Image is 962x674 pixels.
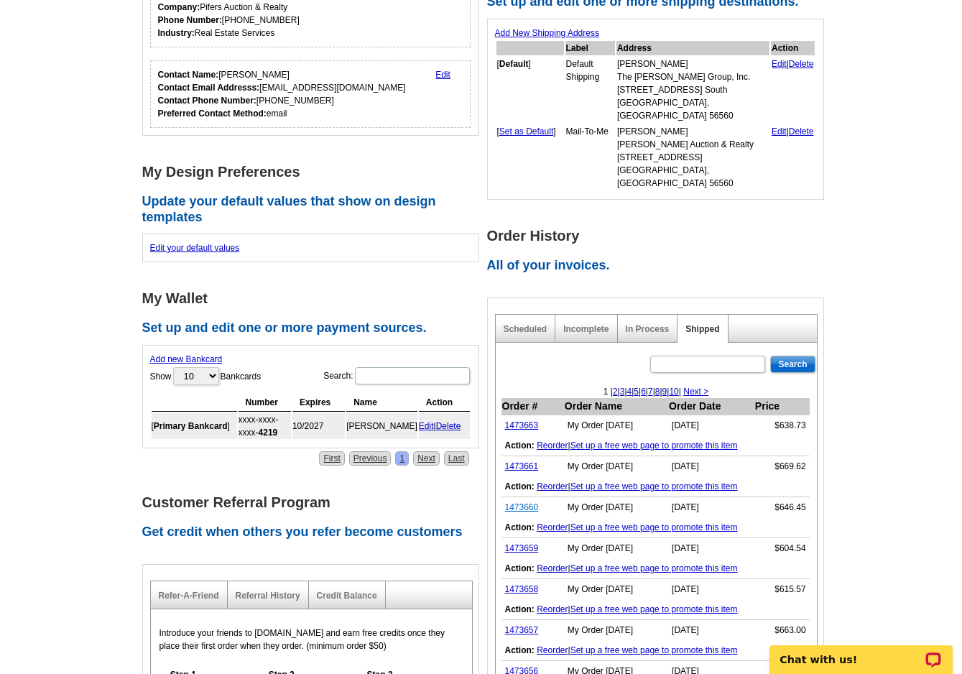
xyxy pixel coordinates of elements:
b: Action: [505,440,535,451]
label: Show Bankcards [150,366,262,387]
a: 2 [613,387,618,397]
td: 10/2027 [292,413,345,439]
td: | [419,413,470,439]
td: | [501,640,810,661]
a: 1 [395,451,409,466]
td: | [501,599,810,620]
a: Reorder [537,563,568,573]
b: Action: [505,645,535,655]
td: | [501,517,810,538]
td: [PERSON_NAME] [346,413,417,439]
td: | [501,476,810,497]
td: $638.73 [754,415,810,436]
a: First [319,451,344,466]
td: [DATE] [668,456,754,477]
td: | [771,124,815,190]
td: xxxx-xxxx-xxxx- [239,413,291,439]
td: $663.00 [754,620,810,641]
th: Expires [292,394,345,412]
td: [DATE] [668,538,754,559]
h1: My Design Preferences [142,165,487,180]
td: My Order [DATE] [564,538,668,559]
a: 9 [662,387,667,397]
a: Reorder [537,481,568,491]
td: [ ] [496,57,564,123]
b: Action: [505,481,535,491]
div: 1 | | | | | | | | | | [496,385,817,398]
h2: All of your invoices. [487,258,832,274]
a: Next [413,451,440,466]
td: [DATE] [668,415,754,436]
strong: Contact Name: [158,70,219,80]
a: Reorder [537,604,568,614]
a: 1473663 [505,420,539,430]
b: Primary Bankcard [154,421,228,431]
a: 10 [669,387,678,397]
td: [DATE] [668,579,754,600]
th: Action [419,394,470,412]
td: My Order [DATE] [564,456,668,477]
td: Default Shipping [565,57,615,123]
b: Action: [505,563,535,573]
a: 5 [634,387,639,397]
input: Search: [355,367,470,384]
iframe: LiveChat chat widget [760,629,962,674]
a: Delete [436,421,461,431]
a: Set up a free web page to promote this item [570,645,738,655]
td: [DATE] [668,497,754,518]
a: Set up a free web page to promote this item [570,481,738,491]
a: Referral History [236,591,300,601]
td: Mail-To-Me [565,124,615,190]
a: Set up a free web page to promote this item [570,563,738,573]
a: 1473657 [505,625,539,635]
td: My Order [DATE] [564,497,668,518]
a: 1473660 [505,502,539,512]
td: My Order [DATE] [564,415,668,436]
th: Action [771,41,815,55]
a: Refer-A-Friend [159,591,219,601]
th: Label [565,41,615,55]
th: Address [616,41,769,55]
a: Edit [419,421,434,431]
a: Add New Shipping Address [495,28,599,38]
th: Price [754,398,810,415]
td: $669.62 [754,456,810,477]
h2: Get credit when others you refer become customers [142,525,487,540]
p: Introduce your friends to [DOMAIN_NAME] and earn free credits once they place their first order w... [159,627,463,652]
a: Reorder [537,645,568,655]
a: Edit your default values [150,243,240,253]
th: Order # [501,398,564,415]
strong: Industry: [158,28,195,38]
a: Previous [349,451,392,466]
select: ShowBankcards [173,367,219,385]
td: [ ] [496,124,564,190]
a: 1473661 [505,461,539,471]
a: Edit [772,126,787,137]
a: Reorder [537,522,568,532]
td: $604.54 [754,538,810,559]
a: Incomplete [563,324,609,334]
td: | [771,57,815,123]
td: [PERSON_NAME] The [PERSON_NAME] Group, Inc. [STREET_ADDRESS] South [GEOGRAPHIC_DATA], [GEOGRAPHIC... [616,57,769,123]
a: Scheduled [504,324,547,334]
a: 7 [648,387,653,397]
strong: Phone Number: [158,15,222,25]
a: 1473658 [505,584,539,594]
b: Action: [505,522,535,532]
strong: Preferred Contact Method: [158,109,267,119]
a: Set up a free web page to promote this item [570,440,738,451]
a: Reorder [537,440,568,451]
a: 4 [627,387,632,397]
td: $646.45 [754,497,810,518]
label: Search: [323,366,471,386]
th: Order Date [668,398,754,415]
td: | [501,558,810,579]
td: [DATE] [668,620,754,641]
a: Set up a free web page to promote this item [570,604,738,614]
input: Search [770,356,815,373]
td: [ ] [152,413,237,439]
td: My Order [DATE] [564,579,668,600]
th: Number [239,394,291,412]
